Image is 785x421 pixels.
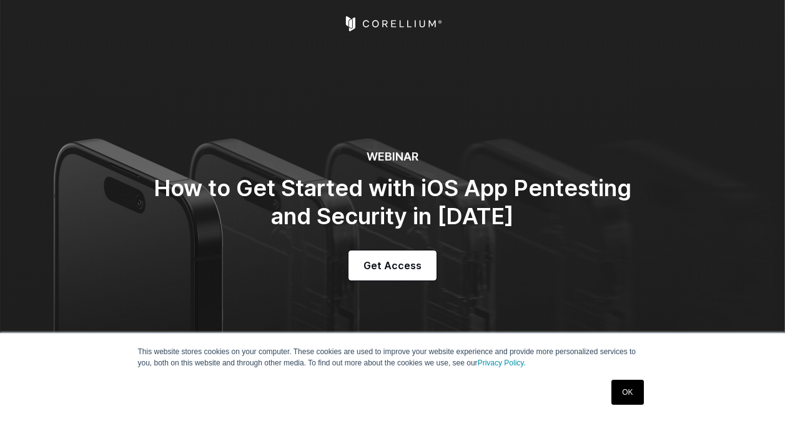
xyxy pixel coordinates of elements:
h2: How to Get Started with iOS App Pentesting and Security in [DATE] [143,174,643,230]
a: OK [611,380,643,405]
a: Privacy Policy. [478,359,526,367]
a: Corellium Home [343,16,442,31]
a: Get Access [348,250,437,280]
span: Get Access [363,258,422,273]
p: This website stores cookies on your computer. These cookies are used to improve your website expe... [138,346,648,369]
h6: WEBINAR [143,150,643,164]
